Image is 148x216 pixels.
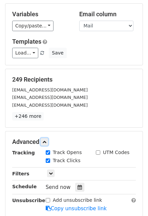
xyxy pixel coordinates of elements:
a: Templates [12,38,41,45]
label: Track Clicks [53,157,81,164]
iframe: Chat Widget [114,183,148,216]
h5: Advanced [12,138,136,146]
h5: 249 Recipients [12,76,136,83]
strong: Tracking [12,150,35,155]
strong: Schedule [12,184,37,189]
small: [EMAIL_ADDRESS][DOMAIN_NAME] [12,103,88,108]
div: Widget de chat [114,183,148,216]
small: [EMAIL_ADDRESS][DOMAIN_NAME] [12,87,88,92]
label: UTM Codes [103,149,129,156]
a: Copy unsubscribe link [46,206,107,212]
label: Track Opens [53,149,82,156]
label: Add unsubscribe link [53,197,102,204]
h5: Variables [12,10,69,18]
a: Copy/paste... [12,21,54,31]
span: Send now [46,184,71,190]
h5: Email column [79,10,136,18]
strong: Filters [12,171,29,176]
a: Load... [12,48,38,58]
small: [EMAIL_ADDRESS][DOMAIN_NAME] [12,95,88,100]
a: +246 more [12,112,44,121]
strong: Unsubscribe [12,198,45,203]
button: Save [49,48,66,58]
